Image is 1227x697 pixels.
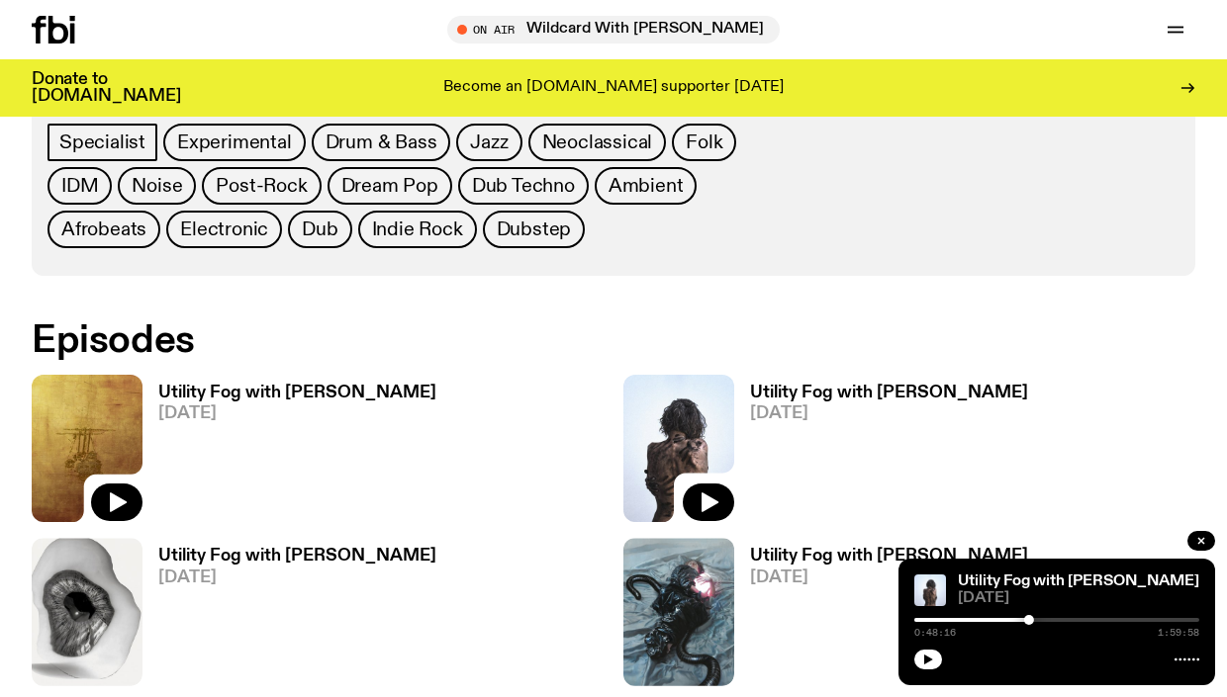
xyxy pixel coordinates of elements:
[163,124,306,161] a: Experimental
[180,218,268,240] span: Electronic
[61,175,98,197] span: IDM
[672,124,736,161] a: Folk
[528,124,667,161] a: Neoclassical
[61,218,146,240] span: Afrobeats
[47,211,160,248] a: Afrobeats
[686,131,722,153] span: Folk
[142,548,436,685] a: Utility Fog with [PERSON_NAME][DATE]
[483,211,586,248] a: Dubstep
[358,211,477,248] a: Indie Rock
[47,124,157,161] a: Specialist
[32,375,142,522] img: Cover for EYDN's single "Gold"
[158,548,436,565] h3: Utility Fog with [PERSON_NAME]
[623,538,734,685] img: Cover to Giant Claw's album Decadent Stress Chamber
[472,175,575,197] span: Dub Techno
[142,385,436,522] a: Utility Fog with [PERSON_NAME][DATE]
[750,569,1028,586] span: [DATE]
[32,71,181,105] h3: Donate to [DOMAIN_NAME]
[47,167,112,205] a: IDM
[328,167,452,205] a: Dream Pop
[443,79,784,97] p: Become an [DOMAIN_NAME] supporter [DATE]
[458,167,589,205] a: Dub Techno
[32,538,142,685] img: Edit from Juanlu Barlow & his Love-fi Recordings' This is not a new Three Broken Tapes album
[302,218,337,240] span: Dub
[216,175,307,197] span: Post-Rock
[542,131,653,153] span: Neoclassical
[914,574,946,606] img: Cover of Leese's album Δ
[59,131,145,153] span: Specialist
[470,131,508,153] span: Jazz
[609,175,684,197] span: Ambient
[750,385,1028,401] h3: Utility Fog with [PERSON_NAME]
[32,323,801,359] h2: Episodes
[958,573,1199,589] a: Utility Fog with [PERSON_NAME]
[750,548,1028,565] h3: Utility Fog with [PERSON_NAME]
[202,167,321,205] a: Post-Rock
[734,385,1028,522] a: Utility Fog with [PERSON_NAME][DATE]
[312,124,451,161] a: Drum & Bass
[166,211,282,248] a: Electronic
[288,211,351,248] a: Dub
[158,385,436,401] h3: Utility Fog with [PERSON_NAME]
[734,548,1028,685] a: Utility Fog with [PERSON_NAME][DATE]
[177,131,292,153] span: Experimental
[914,628,956,638] span: 0:48:16
[447,16,780,44] button: On AirWildcard With [PERSON_NAME]
[326,131,437,153] span: Drum & Bass
[158,569,436,586] span: [DATE]
[158,405,436,422] span: [DATE]
[132,175,182,197] span: Noise
[750,405,1028,422] span: [DATE]
[372,218,463,240] span: Indie Rock
[1158,628,1199,638] span: 1:59:58
[118,167,196,205] a: Noise
[341,175,438,197] span: Dream Pop
[456,124,521,161] a: Jazz
[497,218,572,240] span: Dubstep
[595,167,698,205] a: Ambient
[958,591,1199,606] span: [DATE]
